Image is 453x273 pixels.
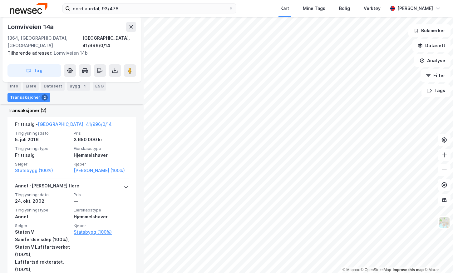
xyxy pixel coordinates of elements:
div: Lomviveien 14a [7,22,55,32]
div: Mine Tags [303,5,325,12]
div: Bygg [67,82,90,91]
div: Transaksjoner (2) [7,107,136,114]
span: Tinglysningsdato [15,192,70,197]
div: Staten V Luftfartsverket (100%), [15,243,70,258]
a: Statsbygg (100%) [15,167,70,174]
iframe: Chat Widget [422,243,453,273]
div: Eiere [23,82,39,91]
img: Z [438,216,450,228]
button: Tags [421,84,451,97]
div: Lomviveien 14b [7,49,131,57]
span: Tinglysningsdato [15,131,70,136]
button: Filter [421,69,451,82]
div: — [74,197,129,205]
div: Fritt salg [15,151,70,159]
button: Tag [7,64,61,77]
div: Kontrollprogram for chat [422,243,453,273]
button: Datasett [412,39,451,52]
img: newsec-logo.f6e21ccffca1b3a03d2d.png [10,3,47,14]
div: Hjemmelshaver [74,213,129,221]
a: [PERSON_NAME] (100%) [74,167,129,174]
div: Transaksjoner [7,93,50,102]
input: Søk på adresse, matrikkel, gårdeiere, leietakere eller personer [70,4,229,13]
span: Eierskapstype [74,207,129,213]
a: OpenStreetMap [361,268,391,272]
div: Hjemmelshaver [74,151,129,159]
a: Improve this map [393,268,424,272]
a: Statsbygg (100%) [74,228,129,236]
div: 1 [81,83,88,89]
div: [PERSON_NAME] [397,5,433,12]
div: 1364, [GEOGRAPHIC_DATA], [GEOGRAPHIC_DATA] [7,34,82,49]
button: Bokmerker [408,24,451,37]
span: Kjøper [74,161,129,167]
span: Selger [15,223,70,228]
span: Eierskapstype [74,146,129,151]
div: 3 650 000 kr [74,136,129,143]
div: [GEOGRAPHIC_DATA], 41/996/0/14 [82,34,136,49]
div: Bolig [339,5,350,12]
button: Analyse [414,54,451,67]
div: 24. okt. 2002 [15,197,70,205]
div: Info [7,82,21,91]
span: Tinglysningstype [15,146,70,151]
div: ESG [93,82,106,91]
a: Mapbox [342,268,360,272]
span: Selger [15,161,70,167]
div: Fritt salg - [15,121,112,131]
div: Datasett [41,82,65,91]
div: Kart [280,5,289,12]
span: Kjøper [74,223,129,228]
span: Pris [74,192,129,197]
div: Annet [15,213,70,221]
div: Annet - [PERSON_NAME] flere [15,182,79,192]
div: 5. juli 2016 [15,136,70,143]
div: Staten V Samferdselsdep (100%), [15,228,70,243]
span: Tilhørende adresser: [7,50,54,56]
span: Pris [74,131,129,136]
a: [GEOGRAPHIC_DATA], 41/996/0/14 [38,122,112,127]
span: Tinglysningstype [15,207,70,213]
div: 2 [42,94,48,101]
div: Verktøy [364,5,381,12]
